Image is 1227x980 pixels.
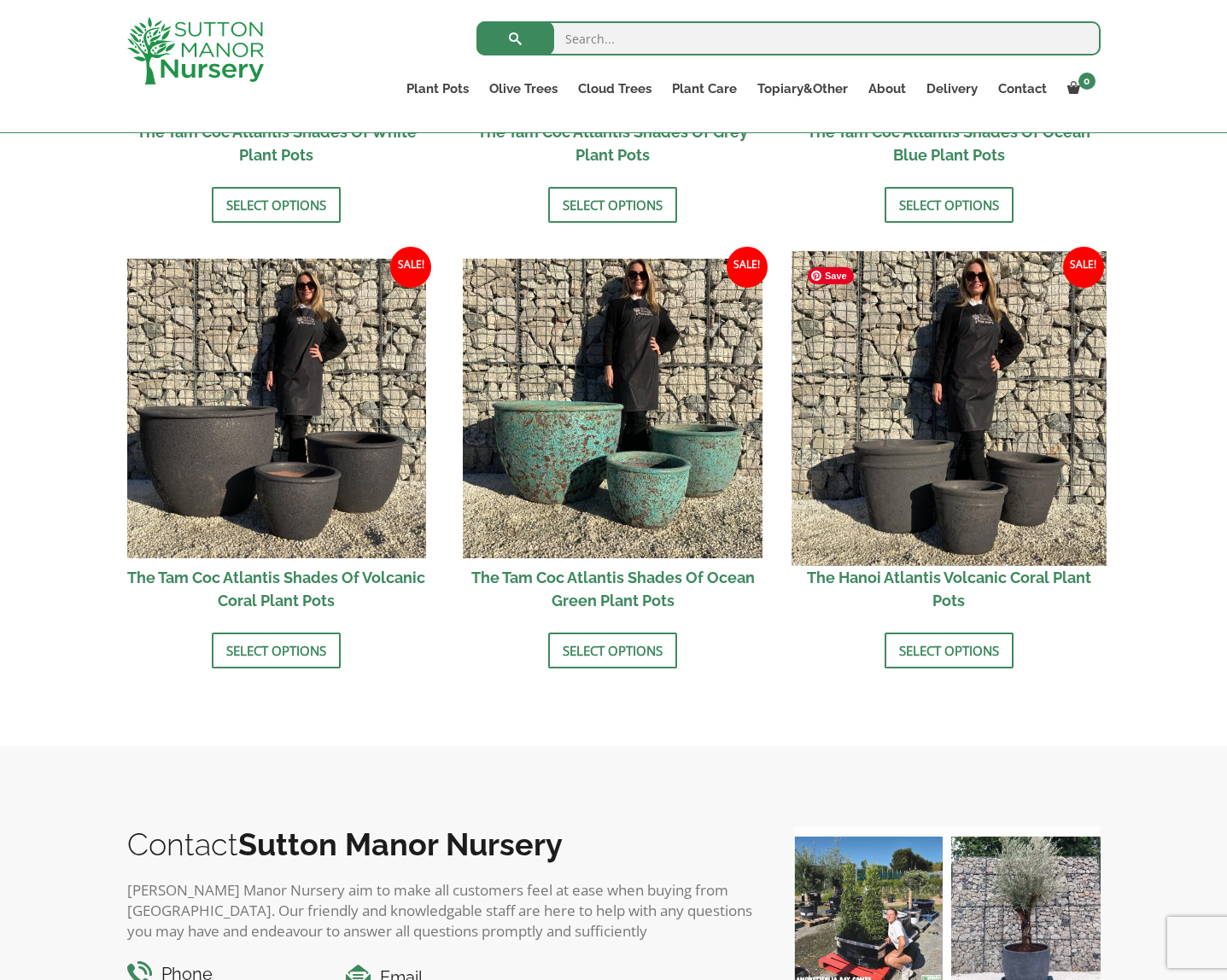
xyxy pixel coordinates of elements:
h2: The Tam Coc Atlantis Shades Of Ocean Blue Plant Pots [799,113,1099,174]
a: Topiary&Other [747,77,858,101]
img: The Tam Coc Atlantis Shades Of Ocean Green Plant Pots [463,259,762,558]
span: Sale! [727,247,768,288]
a: Select options for “The Tam Coc Atlantis Shades Of Grey Plant Pots” [548,187,677,223]
b: Sutton Manor Nursery [238,826,563,862]
a: Select options for “The Tam Coc Atlantis Shades Of White Plant Pots” [212,187,341,223]
h2: The Hanoi Atlantis Volcanic Coral Plant Pots [799,558,1099,620]
h2: The Tam Coc Atlantis Shades Of Volcanic Coral Plant Pots [127,558,427,620]
a: Select options for “The Hanoi Atlantis Volcanic Coral Plant Pots” [885,633,1014,668]
img: The Hanoi Atlantis Volcanic Coral Plant Pots [792,251,1106,565]
a: Sale! The Hanoi Atlantis Volcanic Coral Plant Pots [799,259,1099,620]
a: Cloud Trees [568,77,662,101]
a: Plant Pots [396,77,479,101]
span: Sale! [1063,247,1104,288]
a: Plant Care [662,77,747,101]
h2: The Tam Coc Atlantis Shades Of Ocean Green Plant Pots [463,558,762,620]
a: Sale! The Tam Coc Atlantis Shades Of Volcanic Coral Plant Pots [127,259,427,620]
img: The Tam Coc Atlantis Shades Of Volcanic Coral Plant Pots [127,259,427,558]
a: About [858,77,916,101]
a: Select options for “The Tam Coc Atlantis Shades Of Ocean Green Plant Pots” [548,633,677,668]
a: Select options for “The Tam Coc Atlantis Shades Of Volcanic Coral Plant Pots” [212,633,341,668]
a: Olive Trees [479,77,568,101]
span: Sale! [390,247,431,288]
a: Sale! The Tam Coc Atlantis Shades Of Ocean Green Plant Pots [463,259,762,620]
h2: The Tam Coc Atlantis Shades Of White Plant Pots [127,113,427,174]
h2: The Tam Coc Atlantis Shades Of Grey Plant Pots [463,113,762,174]
a: 0 [1057,77,1101,101]
img: logo [127,17,264,85]
a: Delivery [916,77,988,101]
p: [PERSON_NAME] Manor Nursery aim to make all customers feel at ease when buying from [GEOGRAPHIC_D... [127,880,759,942]
a: Contact [988,77,1057,101]
input: Search... [476,21,1101,55]
span: 0 [1078,73,1096,90]
span: Save [808,267,854,284]
a: Select options for “The Tam Coc Atlantis Shades Of Ocean Blue Plant Pots” [885,187,1014,223]
h2: Contact [127,826,759,862]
